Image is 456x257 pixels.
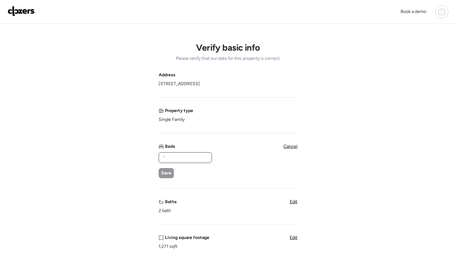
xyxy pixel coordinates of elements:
[159,72,175,78] span: Address
[159,243,177,250] span: 1,271 sqft
[8,6,35,16] img: Logo
[401,9,426,14] span: Book a demo
[283,144,297,149] span: Cancel
[165,199,177,205] span: Baths
[176,55,281,62] span: Please verify that our data for this property is correct.
[196,42,260,53] h1: Verify basic info
[159,116,185,123] span: Single Family
[290,235,297,240] span: Edit
[165,235,209,241] span: Living square footage
[165,108,193,114] span: Property type
[159,81,200,87] span: [STREET_ADDRESS]
[165,143,175,150] span: Beds
[161,170,171,176] span: Save
[290,199,297,204] span: Edit
[159,208,171,214] span: 2 bath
